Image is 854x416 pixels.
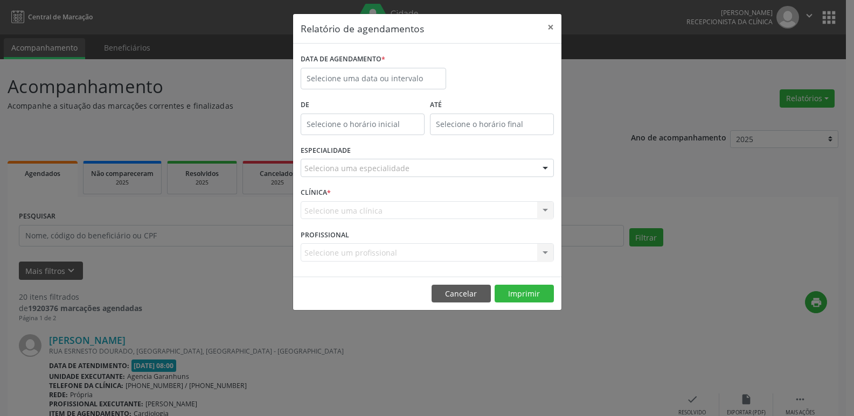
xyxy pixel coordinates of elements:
button: Close [540,14,561,40]
h5: Relatório de agendamentos [301,22,424,36]
label: ESPECIALIDADE [301,143,351,159]
button: Imprimir [495,285,554,303]
input: Selecione o horário final [430,114,554,135]
span: Seleciona uma especialidade [304,163,409,174]
label: ATÉ [430,97,554,114]
input: Selecione uma data ou intervalo [301,68,446,89]
input: Selecione o horário inicial [301,114,425,135]
label: PROFISSIONAL [301,227,349,243]
button: Cancelar [432,285,491,303]
label: DATA DE AGENDAMENTO [301,51,385,68]
label: CLÍNICA [301,185,331,201]
label: De [301,97,425,114]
